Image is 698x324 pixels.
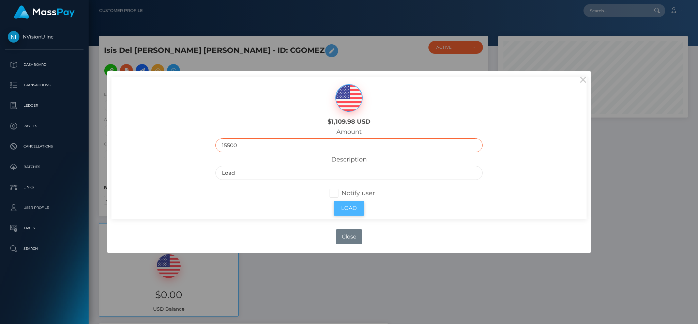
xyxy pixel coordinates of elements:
[8,80,81,90] p: Transactions
[8,244,81,254] p: Search
[8,60,81,70] p: Dashboard
[330,189,375,198] label: Notify user
[336,229,362,244] button: Close
[8,162,81,172] p: Batches
[8,223,81,233] p: Taxes
[8,101,81,111] p: Ledger
[5,34,84,40] span: NVisionU Inc
[8,182,81,192] p: Links
[8,203,81,213] p: User Profile
[14,5,75,19] img: MassPay Logo
[8,121,81,131] p: Payees
[334,201,364,216] button: Load
[215,166,482,180] input: Description
[575,71,591,88] button: Close this dialog
[336,84,362,112] img: USD.png
[288,118,410,126] h6: $1,109.98 USD
[331,156,367,163] label: Description
[215,138,482,152] input: Amount to load in USD
[8,31,19,43] img: NVisionU Inc
[336,128,362,136] label: Amount
[8,141,81,152] p: Cancellations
